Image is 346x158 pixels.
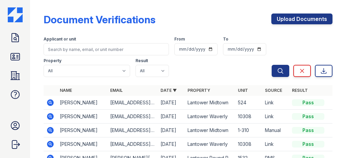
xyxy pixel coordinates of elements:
[44,43,169,55] input: Search by name, email, or unit number
[158,110,185,124] td: [DATE]
[235,110,262,124] td: 10308
[292,113,324,120] div: Pass
[60,88,72,93] a: Name
[44,14,155,26] div: Document Verifications
[185,96,235,110] td: Lantower Midtown
[57,124,107,137] td: [PERSON_NAME]
[292,88,308,93] a: Result
[107,96,158,110] td: [EMAIL_ADDRESS][DOMAIN_NAME]
[174,36,185,42] label: From
[107,137,158,151] td: [EMAIL_ADDRESS][DOMAIN_NAME]
[185,124,235,137] td: Lantower Midtown
[44,36,76,42] label: Applicant or unit
[158,96,185,110] td: [DATE]
[110,88,123,93] a: Email
[235,96,262,110] td: 524
[57,137,107,151] td: [PERSON_NAME]
[44,58,61,63] label: Property
[57,110,107,124] td: [PERSON_NAME]
[185,137,235,151] td: Lantower Waverly
[57,96,107,110] td: [PERSON_NAME]
[271,14,332,24] a: Upload Documents
[292,127,324,134] div: Pass
[223,36,228,42] label: To
[8,7,23,22] img: CE_Icon_Blue-c292c112584629df590d857e76928e9f676e5b41ef8f769ba2f05ee15b207248.png
[292,141,324,148] div: Pass
[262,137,289,151] td: Link
[135,58,148,63] label: Result
[160,88,177,93] a: Date ▼
[235,124,262,137] td: 1-310
[158,124,185,137] td: [DATE]
[188,88,210,93] a: Property
[265,88,282,93] a: Source
[107,110,158,124] td: [EMAIL_ADDRESS][DOMAIN_NAME]
[262,124,289,137] td: Manual
[107,124,158,137] td: [EMAIL_ADDRESS][DOMAIN_NAME]
[238,88,248,93] a: Unit
[185,110,235,124] td: Lantower Waverly
[262,110,289,124] td: Link
[292,99,324,106] div: Pass
[235,137,262,151] td: 10308
[262,96,289,110] td: Link
[158,137,185,151] td: [DATE]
